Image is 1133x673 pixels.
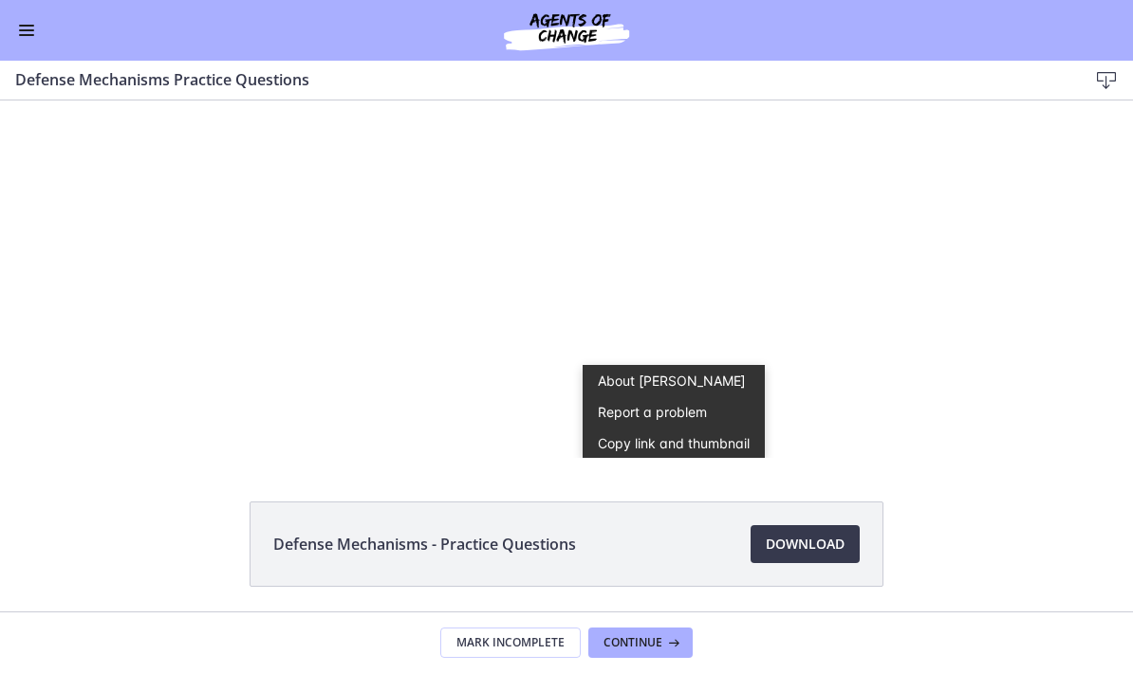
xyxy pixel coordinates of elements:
a: Download [751,525,860,563]
button: Continue [588,628,693,658]
button: Copy link and thumbnail [583,374,765,406]
span: Defense Mechanisms - Practice Questions [273,533,576,555]
span: Continue [604,635,662,650]
img: Agents of Change [453,8,680,53]
h3: Defense Mechanisms Practice Questions [15,68,1057,91]
span: Download [766,533,845,555]
a: About [PERSON_NAME] [583,312,765,343]
button: Mark Incomplete [440,628,581,658]
button: Enable menu [15,19,38,42]
button: Report a problem [583,343,765,374]
span: Mark Incomplete [456,635,565,650]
